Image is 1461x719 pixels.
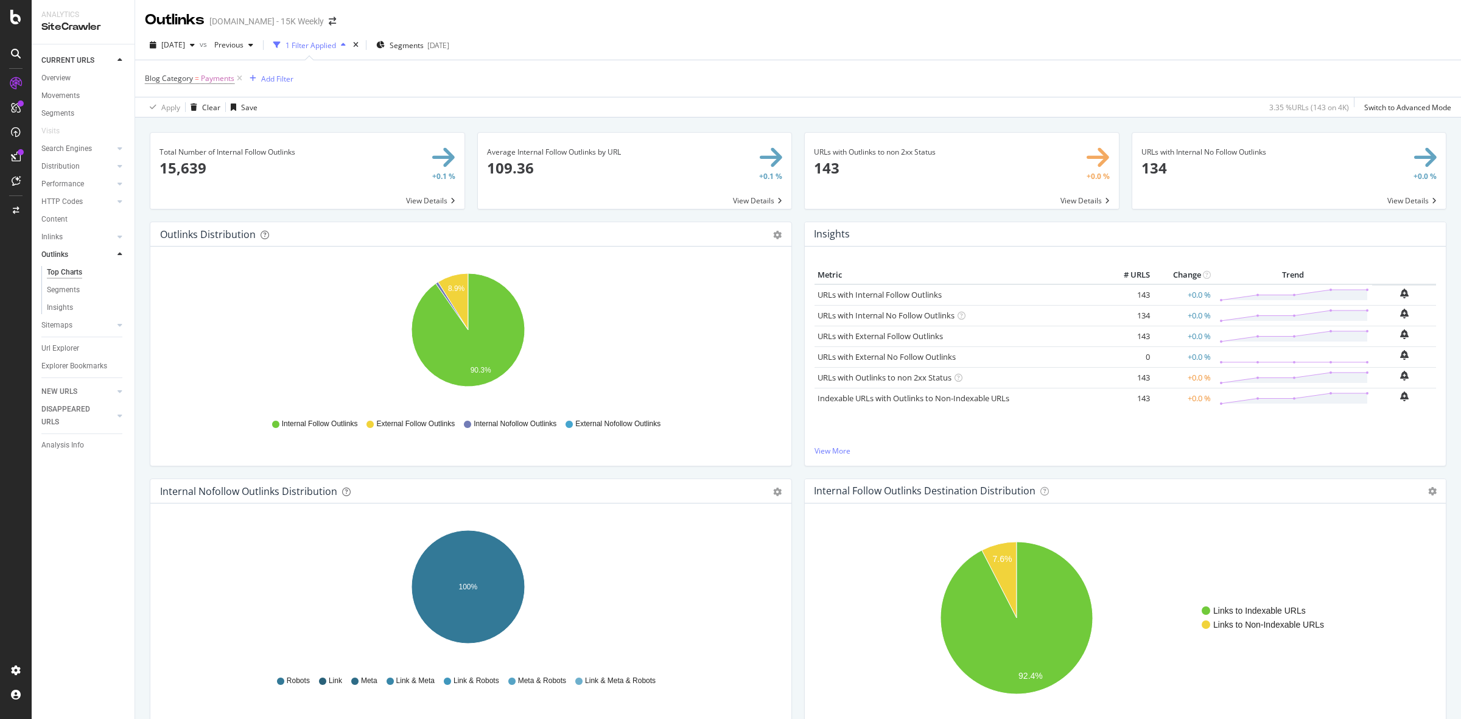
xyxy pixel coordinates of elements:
span: Payments [201,70,234,87]
span: Link & Meta & Robots [585,676,656,686]
div: bell-plus [1400,289,1409,298]
div: [DATE] [427,40,449,51]
i: Options [1428,487,1437,496]
h4: Internal Follow Outlinks Destination Distribution [814,483,1035,499]
span: Blog Category [145,73,193,83]
span: External Nofollow Outlinks [575,419,660,429]
a: URLs with Outlinks to non 2xx Status [818,372,951,383]
div: Explorer Bookmarks [41,360,107,373]
div: Analytics [41,10,125,20]
td: +0.0 % [1153,367,1214,388]
td: 143 [1104,388,1153,409]
th: # URLS [1104,266,1153,284]
span: Internal Nofollow Outlinks [474,419,556,429]
text: 8.9% [448,285,465,293]
td: 143 [1104,284,1153,306]
div: bell-plus [1400,391,1409,401]
a: DISAPPEARED URLS [41,403,114,429]
text: Links to Non-Indexable URLs [1213,620,1324,630]
div: Url Explorer [41,342,79,355]
a: NEW URLS [41,385,114,398]
div: CURRENT URLS [41,54,94,67]
div: Visits [41,125,60,138]
div: bell-plus [1400,309,1409,318]
span: Internal Follow Outlinks [282,419,358,429]
text: 90.3% [471,366,491,374]
text: Links to Indexable URLs [1213,606,1306,616]
svg: A chart. [815,523,1430,713]
th: Trend [1214,266,1372,284]
div: times [351,39,361,51]
div: Sitemaps [41,319,72,332]
div: Movements [41,89,80,102]
a: Url Explorer [41,342,126,355]
div: Segments [47,284,80,296]
button: Clear [186,97,220,117]
div: Overview [41,72,71,85]
a: Analysis Info [41,439,126,452]
td: 143 [1104,367,1153,388]
td: 143 [1104,326,1153,346]
th: Change [1153,266,1214,284]
td: 0 [1104,346,1153,367]
div: Search Engines [41,142,92,155]
span: Previous [209,40,243,50]
svg: A chart. [160,523,776,664]
div: DISAPPEARED URLS [41,403,103,429]
a: HTTP Codes [41,195,114,208]
span: Robots [287,676,310,686]
a: Performance [41,178,114,191]
svg: A chart. [160,266,776,407]
td: 134 [1104,305,1153,326]
div: arrow-right-arrow-left [329,17,336,26]
span: External Follow Outlinks [376,419,455,429]
div: gear [773,231,782,239]
a: Segments [41,107,126,120]
a: Insights [47,301,126,314]
span: vs [200,39,209,49]
div: HTTP Codes [41,195,83,208]
button: Add Filter [245,71,293,86]
a: Outlinks [41,248,114,261]
button: Apply [145,97,180,117]
a: Sitemaps [41,319,114,332]
span: Link & Robots [454,676,499,686]
a: Search Engines [41,142,114,155]
div: Performance [41,178,84,191]
a: Indexable URLs with Outlinks to Non-Indexable URLs [818,393,1009,404]
a: URLs with External No Follow Outlinks [818,351,956,362]
a: URLs with External Follow Outlinks [818,331,943,342]
span: Link & Meta [396,676,435,686]
span: Segments [390,40,424,51]
a: Content [41,213,126,226]
div: Content [41,213,68,226]
h4: Insights [814,226,850,242]
div: NEW URLS [41,385,77,398]
div: [DOMAIN_NAME] - 15K Weekly [209,15,324,27]
div: bell-plus [1400,329,1409,339]
div: bell-plus [1400,350,1409,360]
div: Internal Nofollow Outlinks Distribution [160,485,337,497]
button: 1 Filter Applied [268,35,351,55]
iframe: Intercom live chat [1420,678,1449,707]
div: Clear [202,102,220,113]
div: Top Charts [47,266,82,279]
button: Previous [209,35,258,55]
a: Visits [41,125,72,138]
div: Analysis Info [41,439,84,452]
span: = [195,73,199,83]
div: 1 Filter Applied [286,40,336,51]
span: Meta [361,676,377,686]
div: Inlinks [41,231,63,244]
text: 7.6% [993,554,1012,564]
a: URLs with Internal Follow Outlinks [818,289,942,300]
a: Inlinks [41,231,114,244]
text: 92.4% [1018,671,1043,681]
td: +0.0 % [1153,346,1214,367]
span: Meta & Robots [518,676,566,686]
div: Insights [47,301,73,314]
div: Segments [41,107,74,120]
td: +0.0 % [1153,305,1214,326]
